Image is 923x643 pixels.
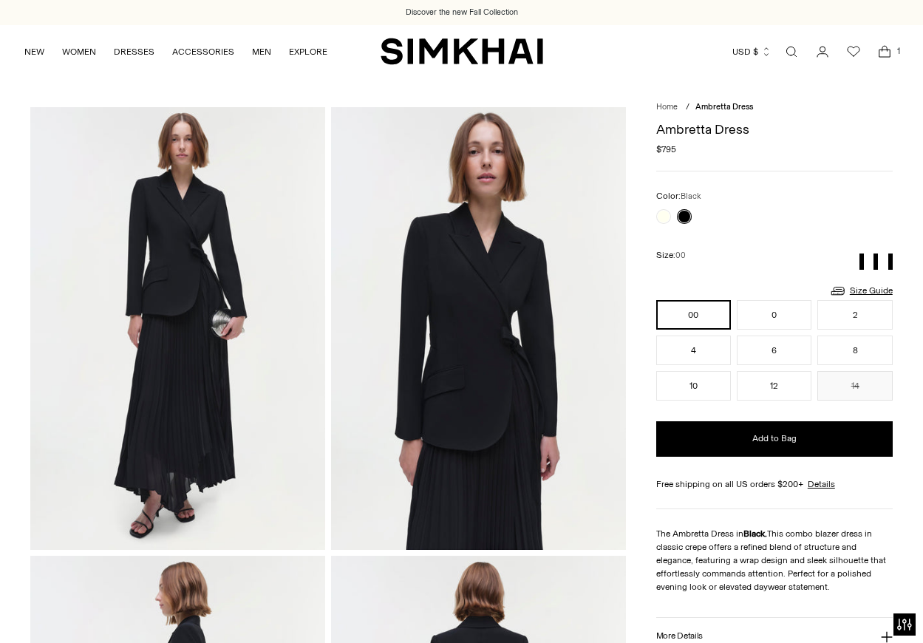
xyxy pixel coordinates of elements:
a: Open search modal [777,37,806,67]
a: Home [656,102,678,112]
a: WOMEN [62,35,96,68]
button: 14 [817,371,892,401]
button: Add to Bag [656,421,893,457]
a: DRESSES [114,35,154,68]
span: Black [681,191,701,201]
h1: Ambretta Dress [656,123,893,136]
span: Ambretta Dress [695,102,753,112]
a: Wishlist [839,37,868,67]
a: EXPLORE [289,35,327,68]
strong: Black. [743,528,767,539]
a: NEW [24,35,44,68]
button: 4 [656,336,731,365]
button: 8 [817,336,892,365]
button: 2 [817,300,892,330]
div: Free shipping on all US orders $200+ [656,477,893,491]
a: Open cart modal [870,37,899,67]
button: 6 [737,336,811,365]
a: ACCESSORIES [172,35,234,68]
a: Go to the account page [808,37,837,67]
h3: More Details [656,631,703,641]
span: 00 [675,251,686,260]
a: Details [808,477,835,491]
button: 0 [737,300,811,330]
label: Size: [656,248,686,262]
a: Discover the new Fall Collection [406,7,518,18]
img: Ambretta Dress [331,107,626,549]
label: Color: [656,189,701,203]
a: Size Guide [829,282,893,300]
p: The Ambretta Dress in This combo blazer dress in classic crepe offers a refined blend of structur... [656,527,893,593]
img: Ambretta Dress [30,107,325,549]
a: MEN [252,35,271,68]
button: 10 [656,371,731,401]
span: 1 [892,44,905,58]
button: 00 [656,300,731,330]
button: USD $ [732,35,772,68]
button: 12 [737,371,811,401]
div: / [686,101,689,114]
nav: breadcrumbs [656,101,893,114]
a: SIMKHAI [381,37,543,66]
span: $795 [656,143,676,156]
span: Add to Bag [752,432,797,445]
